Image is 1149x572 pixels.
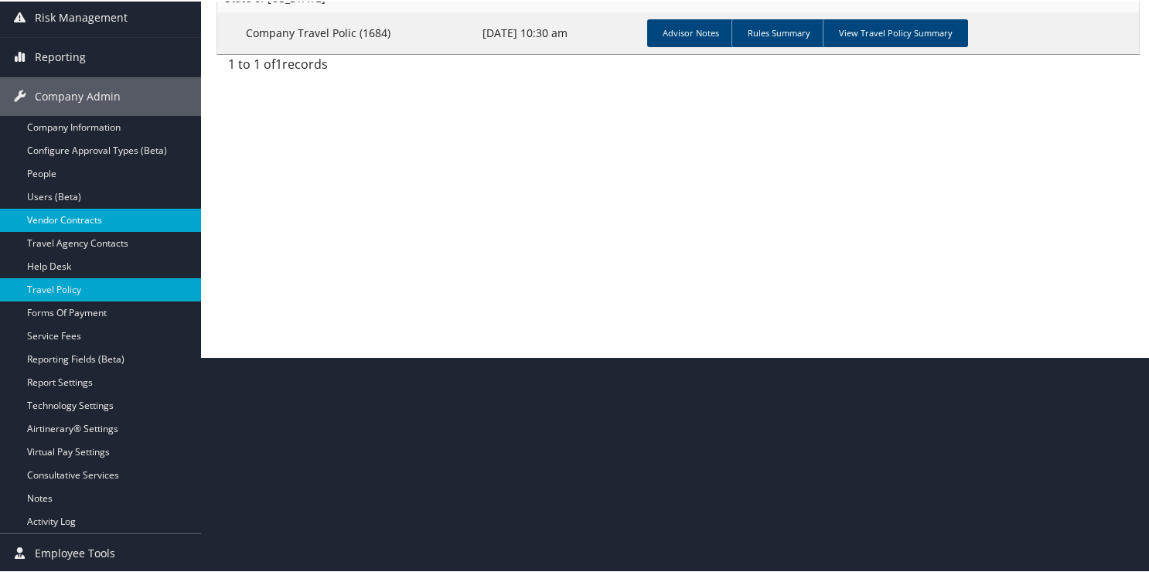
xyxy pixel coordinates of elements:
div: 1 to 1 of records [228,53,436,80]
span: 1 [275,54,282,71]
span: Reporting [35,36,86,75]
span: Company Admin [35,76,121,114]
a: Rules Summary [731,18,826,46]
a: View Travel Policy Summary [823,18,968,46]
a: Advisor Notes [647,18,735,46]
td: Company Travel Polic (1684) [217,11,475,53]
td: [DATE] 10:30 am [475,11,641,53]
span: Employee Tools [35,533,115,571]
